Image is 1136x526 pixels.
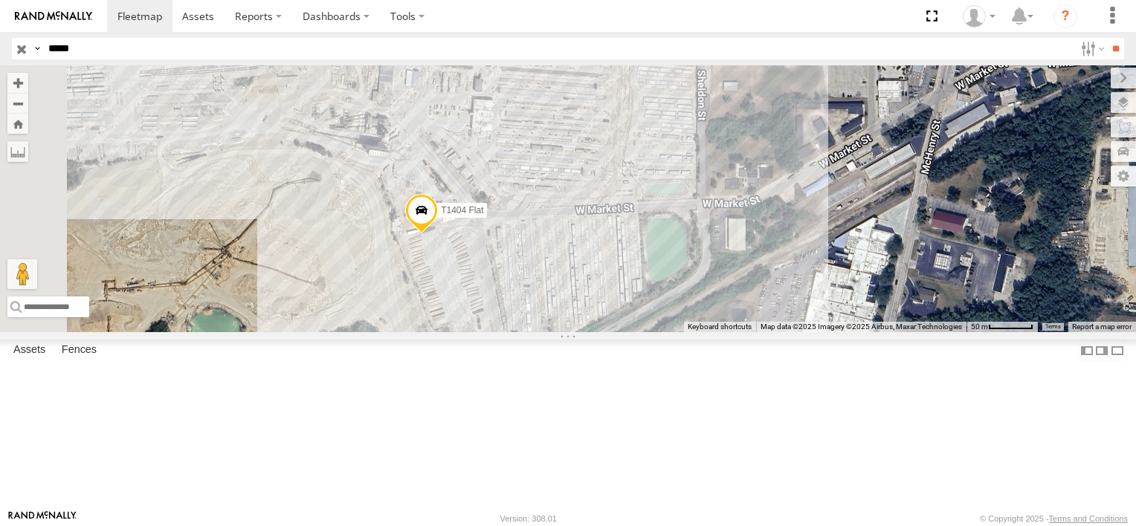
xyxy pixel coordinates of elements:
a: Terms and Conditions [1049,514,1128,523]
label: Assets [6,340,53,361]
div: Jared Benson [958,5,1001,27]
div: © Copyright 2025 - [980,514,1128,523]
button: Zoom out [7,93,28,114]
a: Visit our Website [8,511,77,526]
label: Search Query [31,38,43,59]
label: Dock Summary Table to the Left [1079,340,1094,361]
span: T1404 Flat [441,205,483,215]
label: Dock Summary Table to the Right [1094,340,1109,361]
button: Drag Pegman onto the map to open Street View [7,259,37,289]
i: ? [1053,4,1077,28]
button: Zoom Home [7,114,28,134]
label: Search Filter Options [1075,38,1107,59]
label: Map Settings [1111,166,1136,186]
button: Zoom in [7,73,28,93]
label: Fences [54,340,104,361]
button: Keyboard shortcuts [688,322,752,332]
span: Map data ©2025 Imagery ©2025 Airbus, Maxar Technologies [761,322,962,331]
button: Map Scale: 50 m per 57 pixels [966,322,1038,332]
span: 50 m [971,322,988,331]
a: Report a map error [1072,322,1132,331]
label: Hide Summary Table [1110,340,1125,361]
a: Terms (opens in new tab) [1045,323,1061,329]
label: Measure [7,141,28,162]
img: rand-logo.svg [15,11,92,22]
div: Version: 308.01 [500,514,557,523]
